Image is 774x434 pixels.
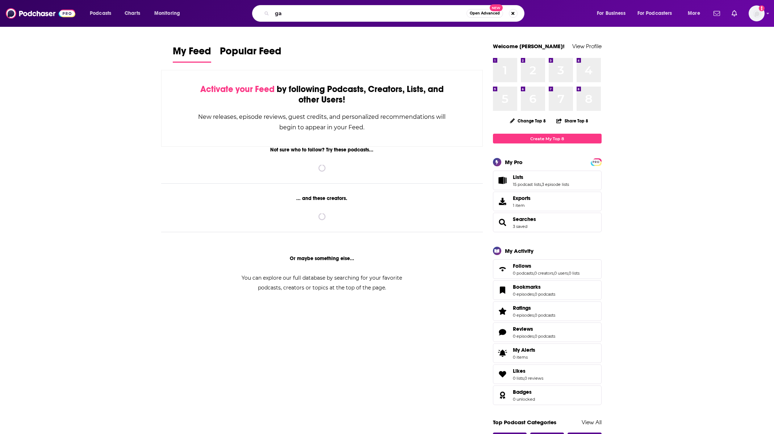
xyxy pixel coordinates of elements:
button: open menu [149,8,189,19]
a: Ratings [495,306,510,316]
a: Welcome [PERSON_NAME]! [493,43,565,50]
a: 0 podcasts [535,334,555,339]
div: ... and these creators. [161,195,483,201]
span: 0 items [513,355,535,360]
button: Show profile menu [749,5,765,21]
div: Search podcasts, credits, & more... [259,5,531,22]
div: My Pro [505,159,523,166]
a: Bookmarks [513,284,555,290]
button: open menu [592,8,635,19]
span: Monitoring [154,8,180,18]
span: Logged in as ZoeJethani [749,5,765,21]
a: Reviews [513,326,555,332]
span: Lists [493,171,602,190]
a: Badges [495,390,510,400]
img: Podchaser - Follow, Share and Rate Podcasts [6,7,75,20]
span: , [541,182,542,187]
div: My Activity [505,247,534,254]
span: Likes [493,364,602,384]
span: New [490,4,503,11]
a: Exports [493,192,602,211]
a: Searches [495,217,510,228]
a: 0 users [554,271,568,276]
span: Exports [513,195,531,201]
span: More [688,8,700,18]
span: Popular Feed [220,45,281,62]
button: open menu [683,8,709,19]
button: Open AdvancedNew [467,9,503,18]
a: Follows [513,263,580,269]
a: Popular Feed [220,45,281,63]
a: 3 saved [513,224,527,229]
a: 0 creators [534,271,553,276]
span: Charts [125,8,140,18]
span: Badges [513,389,532,395]
span: Follows [513,263,531,269]
span: , [534,313,535,318]
span: Searches [493,213,602,232]
span: My Alerts [495,348,510,358]
span: Bookmarks [493,280,602,300]
a: Follows [495,264,510,274]
a: Lists [513,174,569,180]
button: Share Top 8 [556,114,589,128]
a: 0 lists [569,271,580,276]
button: open menu [633,8,683,19]
a: 0 episodes [513,292,534,297]
a: View All [582,419,602,426]
a: View Profile [572,43,602,50]
span: Likes [513,368,526,374]
a: 3 episode lists [542,182,569,187]
a: 0 episodes [513,334,534,339]
a: Show notifications dropdown [711,7,723,20]
span: For Business [597,8,626,18]
svg: Add a profile image [759,5,765,11]
span: , [534,271,534,276]
a: 0 episodes [513,313,534,318]
a: Ratings [513,305,555,311]
a: Show notifications dropdown [729,7,740,20]
a: Top Podcast Categories [493,419,556,426]
span: Follows [493,259,602,279]
div: You can explore our full database by searching for your favorite podcasts, creators or topics at ... [233,273,411,293]
span: Ratings [513,305,531,311]
a: PRO [592,159,601,164]
span: My Alerts [513,347,535,353]
a: My Feed [173,45,211,63]
span: For Podcasters [637,8,672,18]
span: Bookmarks [513,284,541,290]
a: 0 podcasts [535,292,555,297]
button: Change Top 8 [506,116,551,125]
a: 15 podcast lists [513,182,541,187]
span: My Feed [173,45,211,62]
span: Reviews [513,326,533,332]
span: , [524,376,524,381]
div: Not sure who to follow? Try these podcasts... [161,147,483,153]
span: Ratings [493,301,602,321]
div: New releases, episode reviews, guest credits, and personalized recommendations will begin to appe... [198,112,447,133]
div: by following Podcasts, Creators, Lists, and other Users! [198,84,447,105]
a: 0 reviews [524,376,543,381]
span: Lists [513,174,523,180]
span: Activate your Feed [200,84,275,95]
span: Podcasts [90,8,111,18]
span: 1 item [513,203,531,208]
a: 0 lists [513,376,524,381]
span: , [534,334,535,339]
a: Likes [495,369,510,379]
a: Charts [120,8,145,19]
a: Reviews [495,327,510,337]
img: User Profile [749,5,765,21]
span: Open Advanced [470,12,500,15]
div: Or maybe something else... [161,255,483,262]
a: Create My Top 8 [493,134,602,143]
a: My Alerts [493,343,602,363]
span: , [568,271,569,276]
a: Searches [513,216,536,222]
input: Search podcasts, credits, & more... [272,8,467,19]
